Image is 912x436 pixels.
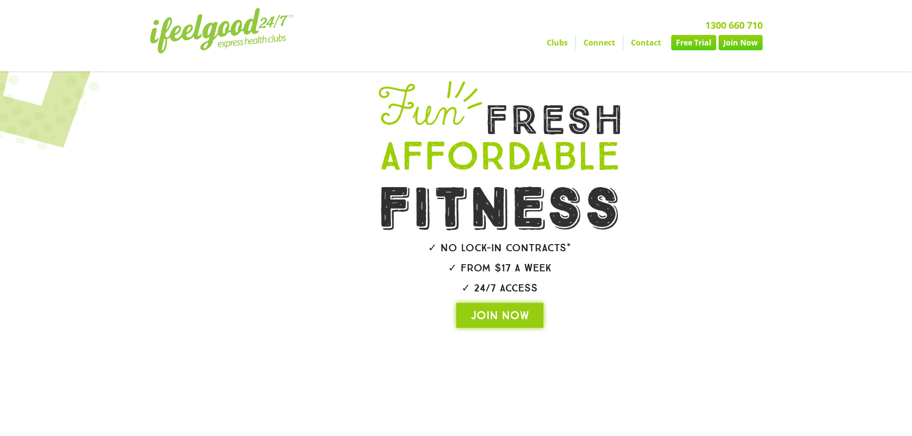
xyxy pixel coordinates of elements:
[576,35,623,50] a: Connect
[623,35,669,50] a: Contact
[352,243,648,253] h2: ✓ No lock-in contracts*
[368,35,763,50] nav: Menu
[456,303,543,328] a: JOIN NOW
[352,283,648,293] h2: ✓ 24/7 Access
[539,35,575,50] a: Clubs
[471,308,529,323] span: JOIN NOW
[719,35,763,50] a: Join Now
[705,19,763,32] a: 1300 660 710
[352,263,648,273] h2: ✓ From $17 a week
[671,35,716,50] a: Free Trial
